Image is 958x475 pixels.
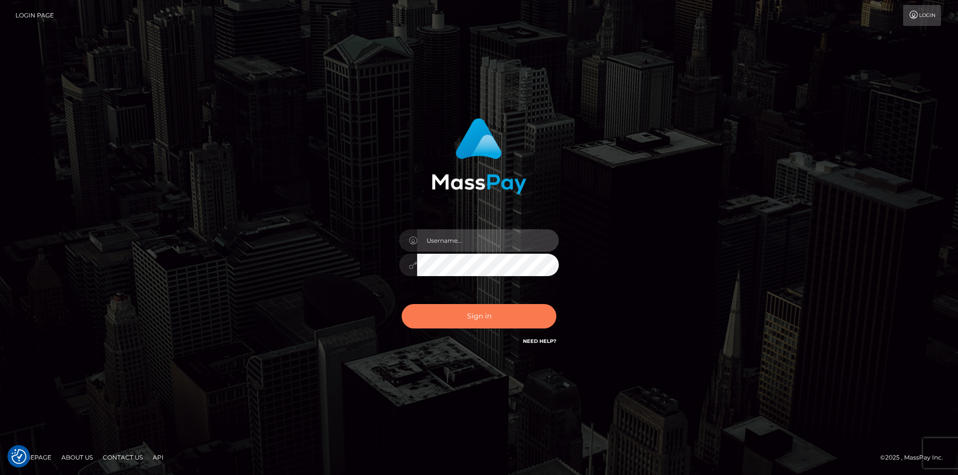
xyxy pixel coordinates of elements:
[99,450,147,465] a: Contact Us
[417,229,559,252] input: Username...
[432,118,526,194] img: MassPay Login
[903,5,941,26] a: Login
[57,450,97,465] a: About Us
[15,5,54,26] a: Login Page
[11,449,26,464] img: Revisit consent button
[11,450,55,465] a: Homepage
[149,450,168,465] a: API
[402,304,556,328] button: Sign in
[523,338,556,344] a: Need Help?
[880,452,951,463] div: © 2025 , MassPay Inc.
[11,449,26,464] button: Consent Preferences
